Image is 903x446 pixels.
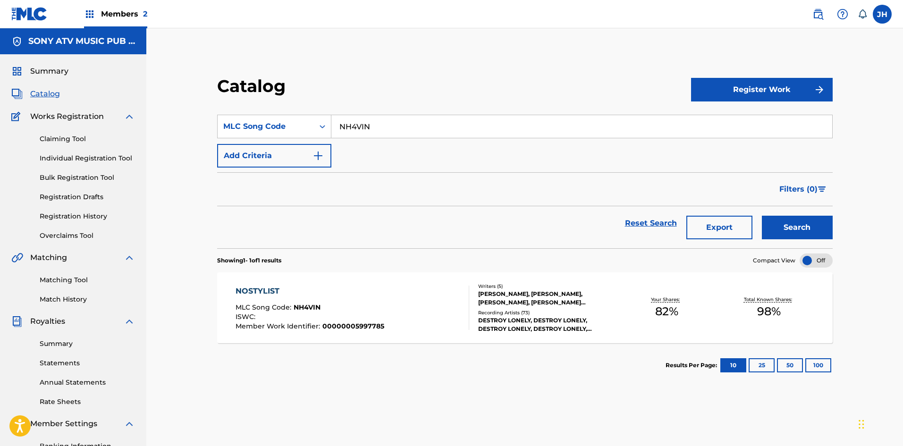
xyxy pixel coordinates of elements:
img: f7272a7cc735f4ea7f67.svg [814,84,825,95]
span: MLC Song Code : [236,303,294,311]
div: NOSTYLIST [236,286,384,297]
a: Bulk Registration Tool [40,173,135,183]
a: Matching Tool [40,275,135,285]
a: Match History [40,295,135,304]
img: Member Settings [11,418,23,429]
img: search [812,8,824,20]
img: 9d2ae6d4665cec9f34b9.svg [312,150,324,161]
button: 100 [805,358,831,372]
button: Add Criteria [217,144,331,168]
span: Works Registration [30,111,104,122]
img: expand [124,418,135,429]
img: Royalties [11,316,23,327]
a: Reset Search [620,213,682,234]
iframe: Chat Widget [856,401,903,446]
button: 25 [749,358,775,372]
span: ISWC : [236,312,258,321]
a: SummarySummary [11,66,68,77]
img: Works Registration [11,111,24,122]
span: Matching [30,252,67,263]
span: Compact View [753,256,795,265]
button: 10 [720,358,746,372]
div: [PERSON_NAME], [PERSON_NAME], [PERSON_NAME], [PERSON_NAME] [PERSON_NAME] [478,290,616,307]
span: Members [101,8,147,19]
h5: SONY ATV MUSIC PUB LLC [28,36,135,47]
div: DESTROY LONELY, DESTROY LONELY, DESTROY LONELY, DESTROY LONELY, DESTROY LONELY [478,316,616,333]
form: Search Form [217,115,833,248]
span: 82 % [655,303,678,320]
button: Register Work [691,78,833,101]
span: 00000005997785 [322,322,384,330]
img: expand [124,111,135,122]
a: Summary [40,339,135,349]
button: 50 [777,358,803,372]
button: Search [762,216,833,239]
span: Member Settings [30,418,97,429]
div: Writers ( 5 ) [478,283,616,290]
span: NH4VIN [294,303,321,311]
p: Total Known Shares: [744,296,794,303]
a: Rate Sheets [40,397,135,407]
img: Top Rightsholders [84,8,95,20]
img: Accounts [11,36,23,47]
img: MLC Logo [11,7,48,21]
img: Summary [11,66,23,77]
a: Claiming Tool [40,134,135,144]
span: Catalog [30,88,60,100]
a: Registration Drafts [40,192,135,202]
span: Member Work Identifier : [236,322,322,330]
img: expand [124,316,135,327]
div: User Menu [873,5,892,24]
img: Matching [11,252,23,263]
a: Overclaims Tool [40,231,135,241]
p: Showing 1 - 1 of 1 results [217,256,281,265]
a: Registration History [40,211,135,221]
span: 98 % [757,303,781,320]
a: Annual Statements [40,378,135,387]
div: Recording Artists ( 73 ) [478,309,616,316]
img: filter [818,186,826,192]
div: MLC Song Code [223,121,308,132]
p: Results Per Page: [666,361,719,370]
div: Help [833,5,852,24]
a: NOSTYLISTMLC Song Code:NH4VINISWC:Member Work Identifier:00000005997785Writers (5)[PERSON_NAME], ... [217,272,833,343]
span: 2 [143,9,147,18]
a: Individual Registration Tool [40,153,135,163]
a: Statements [40,358,135,368]
img: Catalog [11,88,23,100]
img: expand [124,252,135,263]
h2: Catalog [217,76,290,97]
span: Filters ( 0 ) [779,184,818,195]
img: help [837,8,848,20]
div: Drag [859,410,864,438]
span: Royalties [30,316,65,327]
a: Public Search [809,5,827,24]
button: Filters (0) [774,177,833,201]
div: Notifications [858,9,867,19]
a: CatalogCatalog [11,88,60,100]
iframe: Resource Center [877,296,903,372]
span: Summary [30,66,68,77]
button: Export [686,216,752,239]
p: Your Shares: [651,296,682,303]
